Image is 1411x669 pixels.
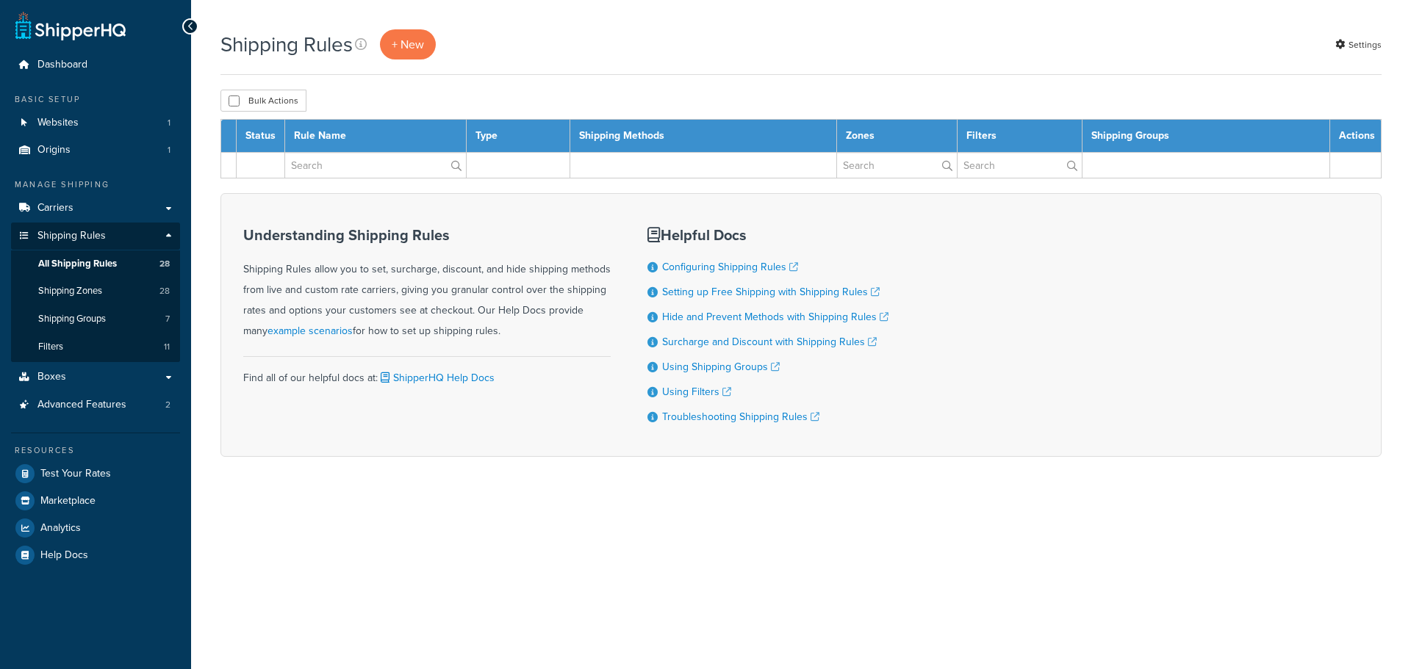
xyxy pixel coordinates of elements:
[11,223,180,362] li: Shipping Rules
[11,515,180,541] a: Analytics
[11,250,180,278] li: All Shipping Rules
[40,522,81,535] span: Analytics
[164,341,170,353] span: 11
[38,285,102,297] span: Shipping Zones
[11,250,180,278] a: All Shipping Rules 28
[958,153,1082,178] input: Search
[243,356,611,388] div: Find all of our helpful docs at:
[220,30,353,59] h1: Shipping Rules
[662,359,780,375] a: Using Shipping Groups
[380,29,436,59] a: + New
[37,399,126,411] span: Advanced Features
[168,117,170,129] span: 1
[159,285,170,297] span: 28
[466,120,570,153] th: Type
[570,120,837,153] th: Shipping Methods
[392,36,424,53] span: + New
[11,51,180,79] a: Dashboard
[285,120,467,153] th: Rule Name
[11,278,180,305] li: Shipping Zones
[168,144,170,156] span: 1
[165,313,170,325] span: 7
[11,542,180,568] a: Help Docs
[836,120,958,153] th: Zones
[37,371,66,383] span: Boxes
[11,109,180,137] a: Websites 1
[40,549,88,562] span: Help Docs
[220,90,306,112] button: Bulk Actions
[11,178,180,191] div: Manage Shipping
[11,391,180,419] li: Advanced Features
[11,364,180,391] a: Boxes
[37,144,71,156] span: Origins
[40,495,96,507] span: Marketplace
[11,195,180,222] a: Carriers
[11,333,180,361] a: Filters 11
[662,334,877,350] a: Surcharge and Discount with Shipping Rules
[662,284,880,300] a: Setting up Free Shipping with Shipping Rules
[37,230,106,242] span: Shipping Rules
[11,444,180,457] div: Resources
[11,278,180,305] a: Shipping Zones 28
[285,153,466,178] input: Search
[38,258,117,270] span: All Shipping Rules
[159,258,170,270] span: 28
[38,313,106,325] span: Shipping Groups
[1083,120,1330,153] th: Shipping Groups
[837,153,958,178] input: Search
[243,227,611,243] h3: Understanding Shipping Rules
[662,384,731,399] a: Using Filters
[1335,35,1382,55] a: Settings
[11,305,180,333] a: Shipping Groups 7
[37,202,73,214] span: Carriers
[268,323,353,339] a: example scenarios
[11,488,180,514] a: Marketplace
[243,227,611,341] div: Shipping Rules allow you to set, surcharge, discount, and hide shipping methods from live and cus...
[38,341,63,353] span: Filters
[37,59,87,71] span: Dashboard
[1330,120,1382,153] th: Actions
[237,120,285,153] th: Status
[11,333,180,361] li: Filters
[11,137,180,164] a: Origins 1
[40,468,111,480] span: Test Your Rates
[11,93,180,106] div: Basic Setup
[11,223,180,250] a: Shipping Rules
[11,391,180,419] a: Advanced Features 2
[11,305,180,333] li: Shipping Groups
[662,259,798,275] a: Configuring Shipping Rules
[662,409,819,424] a: Troubleshooting Shipping Rules
[165,399,170,411] span: 2
[11,109,180,137] li: Websites
[378,370,495,386] a: ShipperHQ Help Docs
[11,460,180,487] a: Test Your Rates
[11,137,180,164] li: Origins
[647,227,888,243] h3: Helpful Docs
[37,117,79,129] span: Websites
[958,120,1083,153] th: Filters
[15,11,126,40] a: ShipperHQ Home
[662,309,888,325] a: Hide and Prevent Methods with Shipping Rules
